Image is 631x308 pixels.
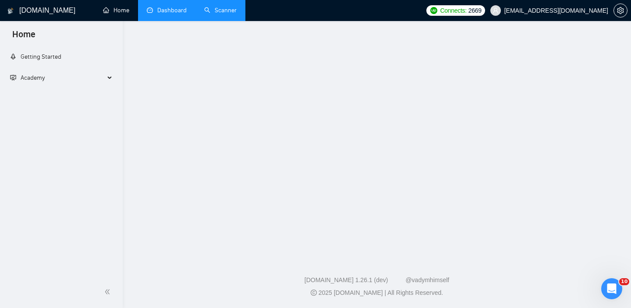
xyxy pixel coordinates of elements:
img: logo [7,4,14,18]
span: home [103,7,109,13]
span: Academy [21,74,45,81]
a: setting [613,7,627,14]
span: Home [113,7,129,14]
button: setting [613,4,627,18]
span: 2669 [468,6,482,15]
span: Home [5,28,43,46]
span: fund-projection-screen [10,74,16,81]
span: user [493,7,499,14]
span: Connects: [440,6,466,15]
span: copyright [311,290,317,296]
a: [DOMAIN_NAME] 1.26.1 (dev) [305,276,388,283]
a: searchScanner [204,7,237,14]
a: rocketGetting Started [10,53,61,60]
li: Getting Started [3,48,119,66]
a: @vadymhimself [405,276,449,283]
a: dashboardDashboard [147,7,187,14]
div: 2025 [DOMAIN_NAME] | All Rights Reserved. [130,288,624,297]
span: 10 [619,278,629,285]
span: Academy [10,74,45,81]
span: double-left [104,287,113,296]
iframe: Intercom live chat [601,278,622,299]
img: upwork-logo.png [430,7,437,14]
